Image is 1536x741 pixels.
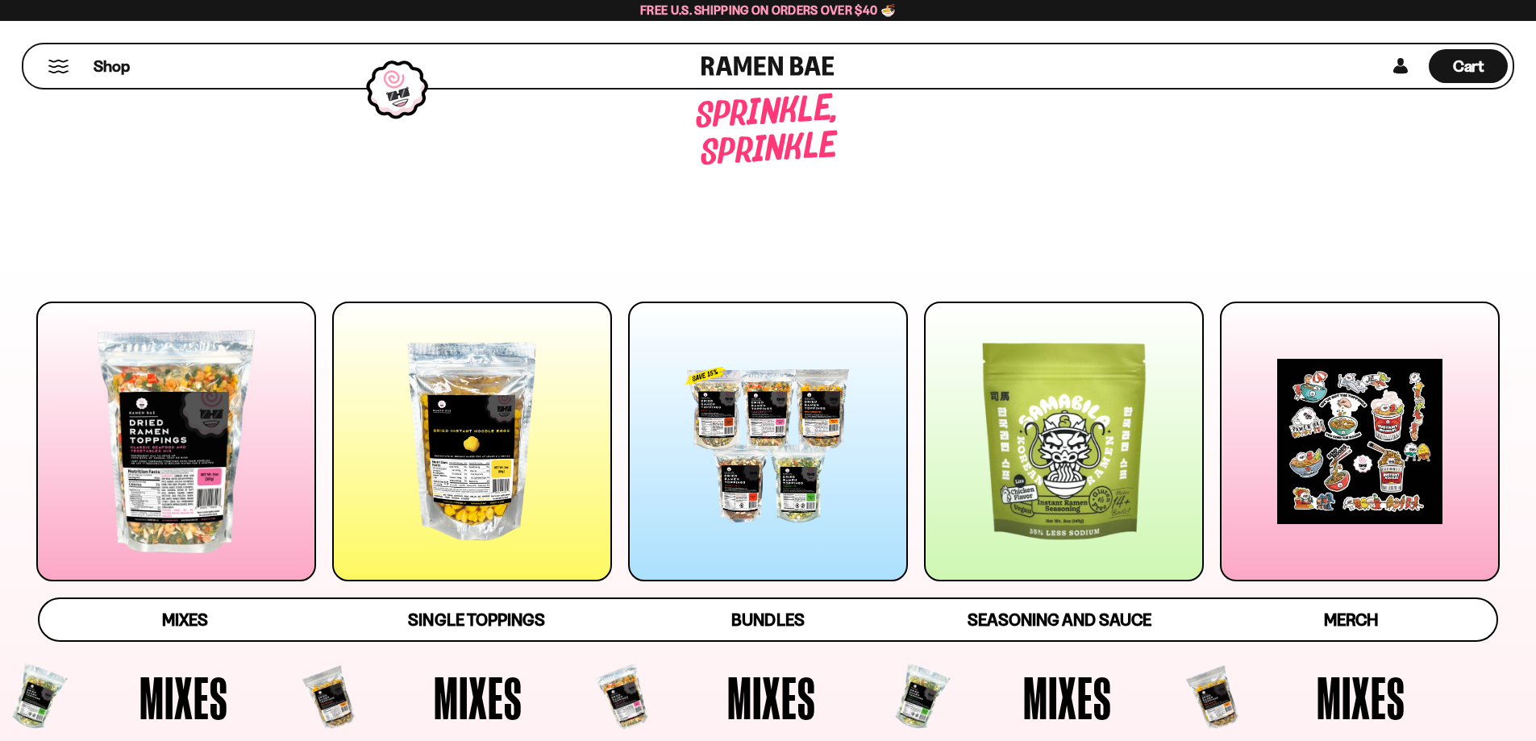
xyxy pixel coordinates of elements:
a: Bundles [622,599,914,640]
span: Mixes [434,668,522,727]
span: Seasoning and Sauce [968,610,1151,630]
span: Mixes [139,668,228,727]
span: Mixes [162,610,208,630]
span: Bundles [731,610,804,630]
a: Single Toppings [331,599,622,640]
span: Merch [1324,610,1378,630]
span: Mixes [727,668,816,727]
div: Cart [1429,44,1508,88]
a: Shop [94,49,130,83]
span: Mixes [1023,668,1112,727]
a: Mixes [40,599,331,640]
span: Shop [94,56,130,77]
span: Free U.S. Shipping on Orders over $40 🍜 [640,2,896,18]
span: Cart [1453,56,1484,76]
a: Seasoning and Sauce [914,599,1205,640]
button: Mobile Menu Trigger [48,60,69,73]
span: Single Toppings [408,610,544,630]
span: Mixes [1317,668,1405,727]
a: Merch [1205,599,1496,640]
